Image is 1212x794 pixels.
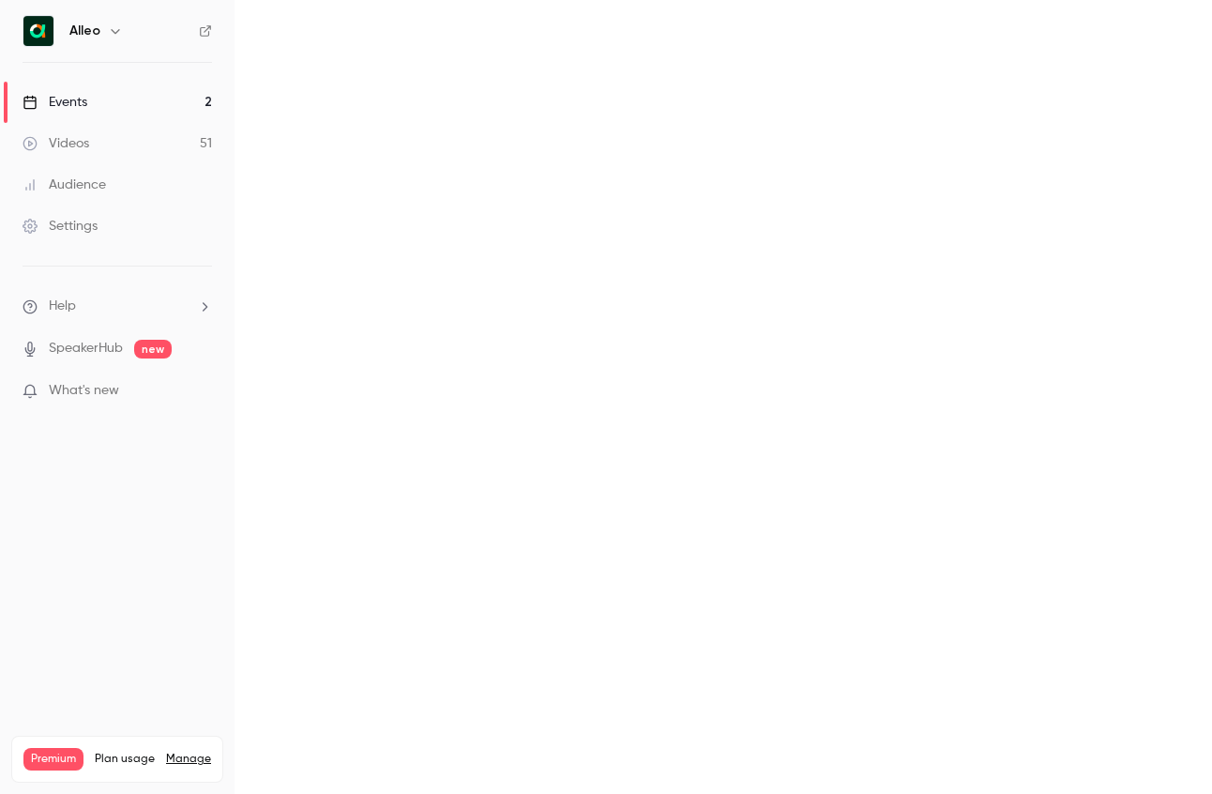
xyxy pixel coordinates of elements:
[189,383,212,400] iframe: Noticeable Trigger
[134,340,172,359] span: new
[69,22,100,40] h6: Alleo
[49,297,76,316] span: Help
[23,93,87,112] div: Events
[23,176,106,194] div: Audience
[23,217,98,236] div: Settings
[23,16,53,46] img: Alleo
[95,752,155,767] span: Plan usage
[23,134,89,153] div: Videos
[23,748,83,771] span: Premium
[23,297,212,316] li: help-dropdown-opener
[166,752,211,767] a: Manage
[49,339,123,359] a: SpeakerHub
[49,381,119,401] span: What's new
